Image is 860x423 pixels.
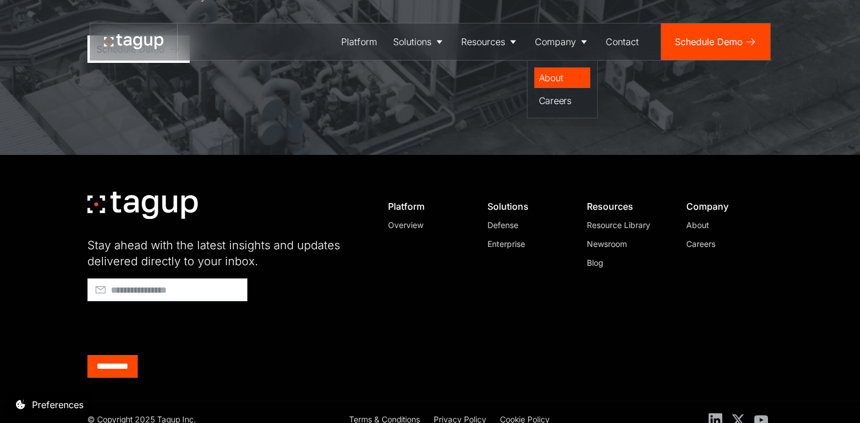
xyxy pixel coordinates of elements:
a: Contact [598,23,647,60]
a: Company [527,23,598,60]
div: Solutions [487,201,565,212]
div: Company [686,201,764,212]
div: Resources [587,201,665,212]
div: Careers [539,94,586,107]
a: Overview [388,219,466,231]
div: Schedule Demo [675,35,743,49]
form: Footer - Early Access [87,278,362,378]
a: Newsroom [587,238,665,250]
nav: Company [527,60,598,118]
div: Preferences [32,398,83,412]
div: Platform [388,201,466,212]
div: Platform [341,35,377,49]
div: Solutions [393,35,431,49]
div: About [539,71,586,85]
a: About [686,219,764,231]
div: Company [535,35,576,49]
div: Resources [461,35,505,49]
iframe: reCAPTCHA [87,306,261,350]
a: Resources [453,23,527,60]
a: Enterprise [487,238,565,250]
a: Resource Library [587,219,665,231]
a: About [534,67,590,88]
a: Platform [333,23,385,60]
a: Blog [587,257,665,269]
a: Careers [686,238,764,250]
a: Careers [534,90,590,111]
div: Contact [606,35,639,49]
a: Solutions [385,23,453,60]
a: Defense [487,219,565,231]
div: Stay ahead with the latest insights and updates delivered directly to your inbox. [87,237,362,269]
a: Schedule Demo [661,23,770,60]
